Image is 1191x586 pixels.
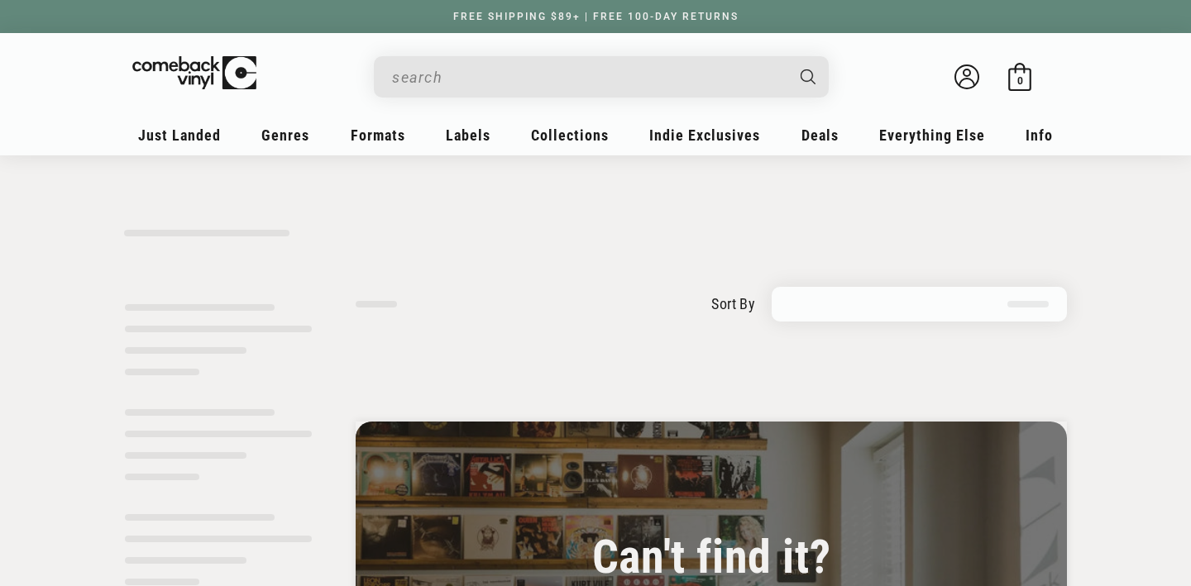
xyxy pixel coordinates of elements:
h3: Can't find it? [397,538,1026,577]
span: Info [1026,126,1053,144]
span: Everything Else [879,126,985,144]
div: Search [374,56,829,98]
span: Just Landed [138,126,221,144]
span: 0 [1017,74,1023,87]
input: search [392,60,784,94]
span: Deals [801,126,839,144]
span: Genres [261,126,309,144]
button: Search [787,56,831,98]
span: Indie Exclusives [649,126,760,144]
span: Labels [446,126,490,144]
span: Collections [531,126,609,144]
label: sort by [711,293,755,315]
span: Formats [351,126,405,144]
a: FREE SHIPPING $89+ | FREE 100-DAY RETURNS [437,11,755,22]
